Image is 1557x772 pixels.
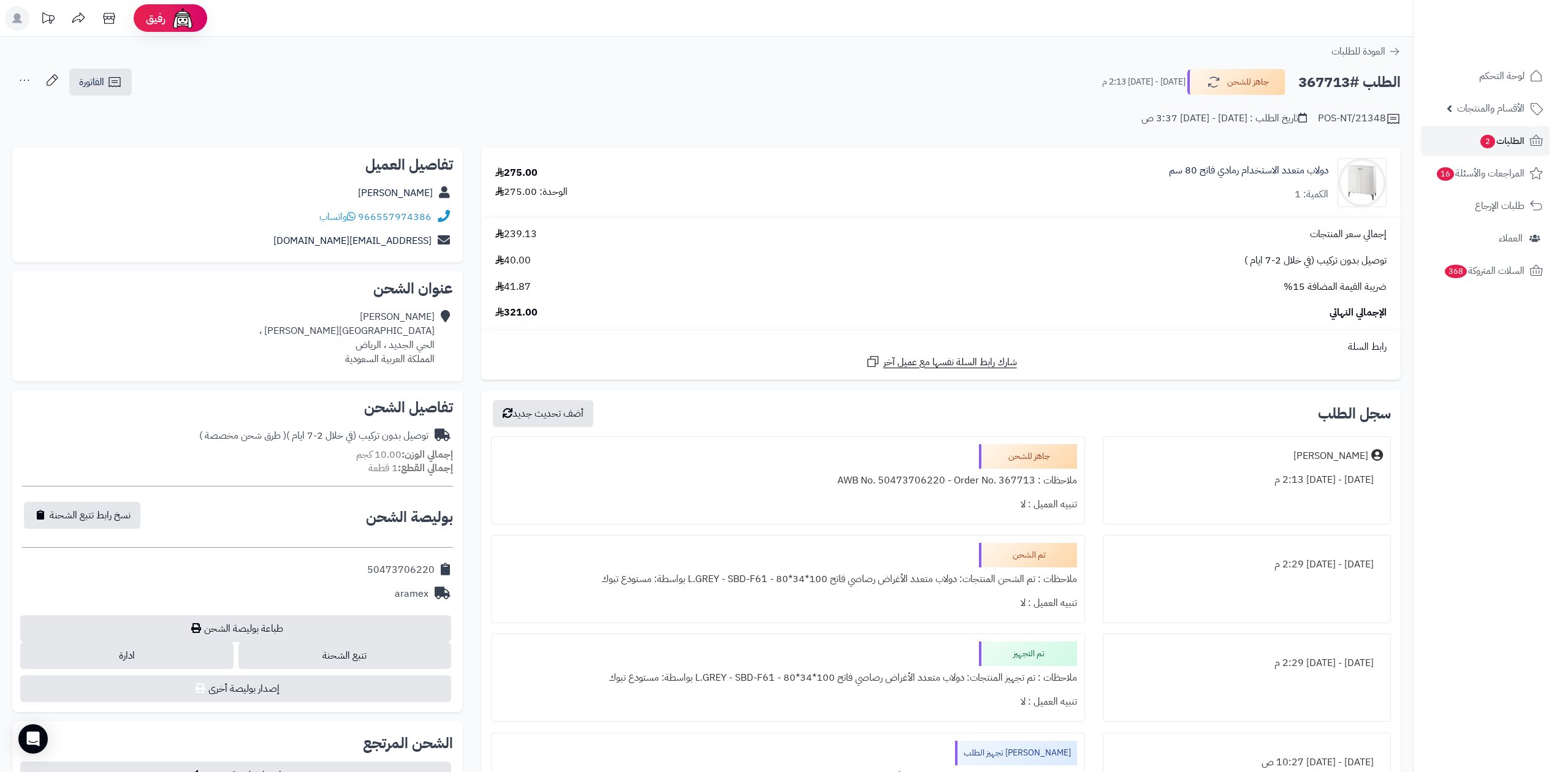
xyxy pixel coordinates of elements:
a: واتساب [319,210,356,224]
div: ملاحظات : تم الشحن المنتجات: دولاب متعدد الأغراض رصاصي فاتح 100*34*80 - L.GREY - SBD-F61 بواسطة: ... [499,567,1077,591]
strong: إجمالي الوزن: [402,447,453,462]
a: تتبع الشحنة [238,642,451,669]
span: 321.00 [495,306,538,320]
img: logo-2.png [1474,9,1545,35]
div: تاريخ الطلب : [DATE] - [DATE] 3:37 ص [1141,112,1307,126]
button: أضف تحديث جديد [493,400,593,427]
div: تنبيه العميل : لا [499,591,1077,615]
div: توصيل بدون تركيب (في خلال 2-7 ايام ) [199,429,428,443]
div: POS-NT/21348 [1318,112,1401,126]
span: 40.00 [495,254,531,268]
a: طباعة بوليصة الشحن [20,615,451,642]
div: [PERSON_NAME] تجهيز الطلب [955,741,1077,765]
button: إصدار بوليصة أخرى [20,675,451,702]
a: الطلبات2 [1421,126,1550,156]
a: الفاتورة [69,69,132,96]
a: [EMAIL_ADDRESS][DOMAIN_NAME] [273,233,432,248]
span: المراجعات والأسئلة [1436,165,1525,182]
div: تنبيه العميل : لا [499,690,1077,714]
h3: سجل الطلب [1318,406,1391,421]
div: تم التجهيز [979,641,1077,666]
div: ملاحظات : AWB No. 50473706220 - Order No. 367713 [499,469,1077,493]
span: ضريبة القيمة المضافة 15% [1284,280,1387,294]
h2: الشحن المرتجع [363,736,453,751]
span: العملاء [1499,230,1523,247]
a: دولاب متعدد الاستخدام رمادي فاتح 80 سم [1169,164,1328,178]
div: تنبيه العميل : لا [499,493,1077,517]
div: تم الشحن [979,543,1077,567]
span: 41.87 [495,280,531,294]
div: الوحدة: 275.00 [495,185,568,199]
div: [DATE] - [DATE] 2:29 م [1111,651,1383,675]
span: إجمالي سعر المنتجات [1310,227,1387,241]
span: العودة للطلبات [1331,44,1385,59]
a: تحديثات المنصة [32,6,63,34]
a: [PERSON_NAME] [358,186,433,200]
a: العودة للطلبات [1331,44,1401,59]
h2: تفاصيل الشحن [22,400,453,415]
h2: بوليصة الشحن [366,510,453,524]
strong: إجمالي القطع: [398,461,453,475]
span: الأقسام والمنتجات [1457,100,1525,117]
small: [DATE] - [DATE] 2:13 م [1102,76,1186,88]
a: طلبات الإرجاع [1421,191,1550,221]
div: 50473706220 [367,563,435,577]
div: Open Intercom Messenger [18,724,48,754]
a: ادارة [20,642,233,669]
span: الطلبات [1479,132,1525,149]
span: الإجمالي النهائي [1330,306,1387,320]
h2: تفاصيل العميل [22,157,453,172]
span: لوحة التحكم [1479,67,1525,85]
span: شارك رابط السلة نفسها مع عميل آخر [883,355,1017,369]
small: 1 قطعة [368,461,453,475]
span: توصيل بدون تركيب (في خلال 2-7 ايام ) [1244,254,1387,268]
span: 239.13 [495,227,537,241]
span: 2 [1480,134,1496,149]
div: aramex [395,587,428,601]
img: ai-face.png [170,6,195,31]
button: نسخ رابط تتبع الشحنة [24,502,140,529]
div: [PERSON_NAME] [1293,449,1368,463]
span: ( طرق شحن مخصصة ) [199,428,286,443]
a: المراجعات والأسئلة16 [1421,159,1550,188]
span: الفاتورة [79,75,104,89]
div: ملاحظات : تم تجهيز المنتجات: دولاب متعدد الأغراض رصاصي فاتح 100*34*80 - L.GREY - SBD-F61 بواسطة: ... [499,666,1077,690]
div: جاهز للشحن [979,444,1077,469]
span: 16 [1436,167,1455,181]
div: رابط السلة [486,340,1396,354]
div: [DATE] - [DATE] 2:13 م [1111,468,1383,492]
img: 1738405543-110113010117-90x90.jpg [1338,158,1386,207]
div: الكمية: 1 [1295,187,1328,202]
span: نسخ رابط تتبع الشحنة [50,508,131,523]
span: 368 [1444,264,1468,279]
div: [DATE] - [DATE] 2:29 م [1111,553,1383,577]
a: لوحة التحكم [1421,61,1550,91]
a: شارك رابط السلة نفسها مع عميل آخر [866,354,1017,369]
button: جاهز للشحن [1187,69,1285,95]
a: العملاء [1421,224,1550,253]
span: السلات المتروكة [1444,262,1525,279]
small: 10.00 كجم [356,447,453,462]
div: 275.00 [495,166,538,180]
div: [PERSON_NAME] [GEOGRAPHIC_DATA][PERSON_NAME] ، الحي الجديد ، الرياض المملكة العربية السعودية [259,310,435,366]
a: 966557974386 [358,210,432,224]
h2: عنوان الشحن [22,281,453,296]
span: رفيق [146,11,166,26]
a: السلات المتروكة368 [1421,256,1550,286]
span: طلبات الإرجاع [1475,197,1525,214]
h2: الطلب #367713 [1298,70,1401,95]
